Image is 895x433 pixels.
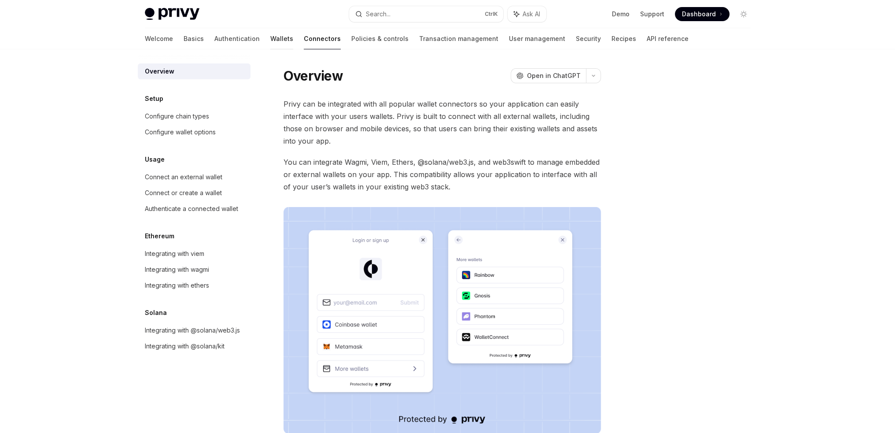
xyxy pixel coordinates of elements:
[214,28,260,49] a: Authentication
[640,10,664,19] a: Support
[349,6,503,22] button: Search...CtrlK
[284,98,601,147] span: Privy can be integrated with all popular wallet connectors so your application can easily interfa...
[145,8,199,20] img: light logo
[351,28,409,49] a: Policies & controls
[304,28,341,49] a: Connectors
[145,280,209,291] div: Integrating with ethers
[145,66,174,77] div: Overview
[366,9,390,19] div: Search...
[523,10,540,19] span: Ask AI
[485,11,498,18] span: Ctrl K
[138,246,250,262] a: Integrating with viem
[145,172,222,182] div: Connect an external wallet
[138,185,250,201] a: Connect or create a wallet
[145,111,209,122] div: Configure chain types
[145,325,240,336] div: Integrating with @solana/web3.js
[138,278,250,293] a: Integrating with ethers
[511,68,586,83] button: Open in ChatGPT
[145,127,216,137] div: Configure wallet options
[138,201,250,217] a: Authenticate a connected wallet
[145,28,173,49] a: Welcome
[145,93,163,104] h5: Setup
[145,204,238,214] div: Authenticate a connected wallet
[284,156,601,193] span: You can integrate Wagmi, Viem, Ethers, @solana/web3.js, and web3swift to manage embedded or exter...
[184,28,204,49] a: Basics
[284,68,343,84] h1: Overview
[682,10,716,19] span: Dashboard
[675,7,729,21] a: Dashboard
[145,341,225,352] div: Integrating with @solana/kit
[508,6,546,22] button: Ask AI
[138,262,250,278] a: Integrating with wagmi
[145,307,167,318] h5: Solana
[145,231,174,241] h5: Ethereum
[138,322,250,338] a: Integrating with @solana/web3.js
[737,7,751,21] button: Toggle dark mode
[419,28,498,49] a: Transaction management
[138,63,250,79] a: Overview
[647,28,689,49] a: API reference
[138,124,250,140] a: Configure wallet options
[527,71,581,80] span: Open in ChatGPT
[509,28,565,49] a: User management
[138,338,250,354] a: Integrating with @solana/kit
[138,169,250,185] a: Connect an external wallet
[145,154,165,165] h5: Usage
[270,28,293,49] a: Wallets
[611,28,636,49] a: Recipes
[145,248,204,259] div: Integrating with viem
[138,108,250,124] a: Configure chain types
[612,10,630,19] a: Demo
[145,264,209,275] div: Integrating with wagmi
[576,28,601,49] a: Security
[145,188,222,198] div: Connect or create a wallet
